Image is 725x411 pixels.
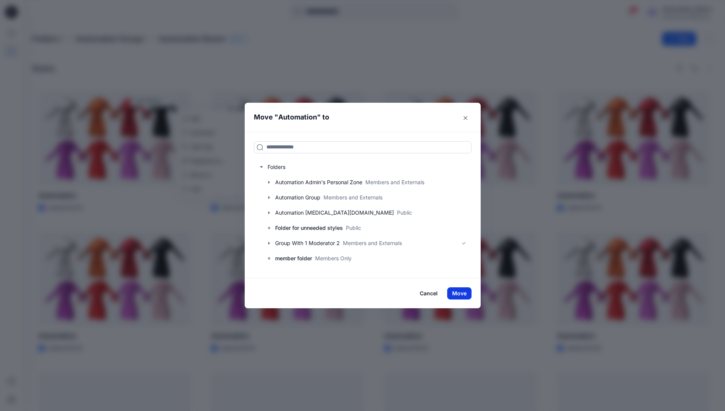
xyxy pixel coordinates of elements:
[346,224,361,232] p: Public
[415,287,443,299] button: Cancel
[447,287,472,299] button: Move
[278,112,317,123] p: Automation
[315,254,352,262] p: Members Only
[459,112,472,124] button: Close
[275,254,312,263] p: member folder
[275,223,343,233] p: Folder for unneeded styles
[245,103,469,132] header: Move " " to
